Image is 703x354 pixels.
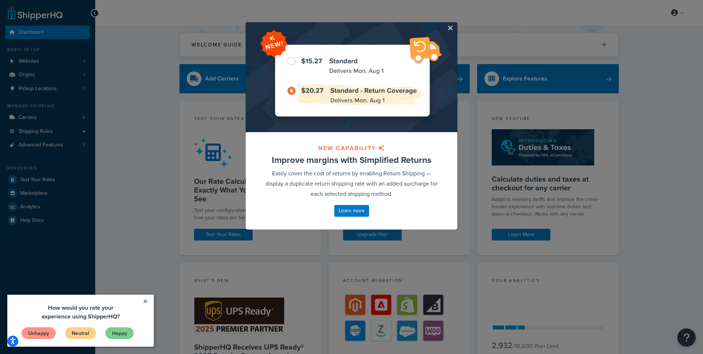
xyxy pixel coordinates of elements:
a: Happy [98,32,127,45]
a: Unhappy [14,32,49,45]
p: Easily cover the cost of returns by enabling Return Shipping — display a duplicate return shippin... [264,168,439,199]
a: Learn more [334,205,369,217]
h3: NEW CAPABILITY [264,145,439,152]
a: Neutral [57,32,89,45]
span: How would you rate your experience using ShipperHQ? [34,9,112,26]
img: feature-return-options-2fa60c73ad7595df5b2e8264c3b03e1f4e02405a7f40f61a9b64fdef1cfe2ca5.png [260,30,443,129]
h3: Improve margins with Simplified Returns [264,155,439,165]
